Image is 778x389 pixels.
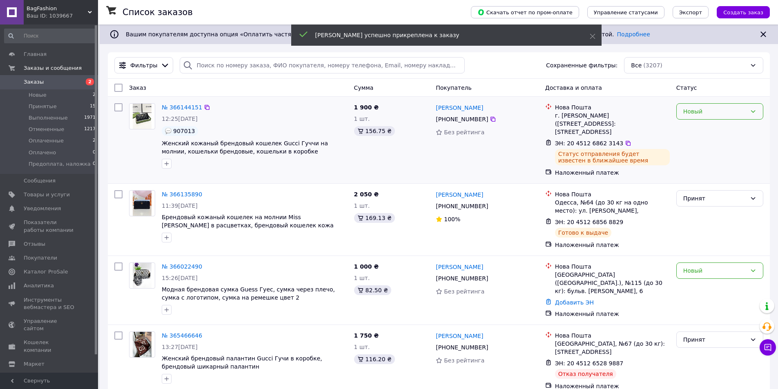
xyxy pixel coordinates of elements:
span: Инструменты вебмастера и SEO [24,296,76,311]
span: Отмененные [29,126,64,133]
span: 907013 [173,128,195,134]
div: 116.20 ₴ [354,354,395,364]
span: 100% [444,216,460,222]
span: Каталог ProSale [24,268,68,276]
div: [PERSON_NAME] успешно прикреплена к заказу [315,31,569,39]
span: 1 шт. [354,344,370,350]
span: [PHONE_NUMBER] [436,344,488,351]
h1: Список заказов [123,7,193,17]
span: Статус [676,84,697,91]
img: :speech_balloon: [165,128,172,134]
a: Модная брендовая сумка Guess Гуес, сумка через плечо, сумка с логотипом, сумка на ремешке цвет 2 [162,286,335,301]
span: BagFashion [27,5,88,12]
span: 2 050 ₴ [354,191,379,198]
span: 1 750 ₴ [354,332,379,339]
span: Оплаченные [29,137,64,144]
span: 1 шт. [354,116,370,122]
div: Нова Пошта [555,262,670,271]
input: Поиск по номеру заказа, ФИО покупателя, номеру телефона, Email, номеру накладной [180,57,464,73]
a: Фото товару [129,190,155,216]
button: Экспорт [673,6,709,18]
div: 156.75 ₴ [354,126,395,136]
span: ЭН: 20 4512 6862 3143 [555,140,624,147]
span: Оплачено [29,149,56,156]
span: Товары и услуги [24,191,70,198]
span: 1 шт. [354,202,370,209]
div: Нова Пошта [555,190,670,198]
div: Одесса, №64 (до 30 кг на одно место): ул. [PERSON_NAME], [555,198,670,215]
a: [PERSON_NAME] [436,332,483,340]
a: № 366144151 [162,104,202,111]
button: Создать заказ [717,6,770,18]
span: (3207) [643,62,662,69]
div: [GEOGRAPHIC_DATA] ([GEOGRAPHIC_DATA].), №115 (до 30 кг): бульв. [PERSON_NAME], 6 [555,271,670,295]
span: 1 шт. [354,275,370,281]
span: Сохраненные фильтры: [546,61,617,69]
span: Сообщения [24,177,56,184]
span: 15:26[DATE] [162,275,198,281]
span: 1 900 ₴ [354,104,379,111]
span: ЭН: 20 4512 6856 8829 [555,219,624,225]
span: Заказы [24,78,44,86]
div: Новый [683,266,747,275]
span: Экспорт [679,9,702,16]
span: [PHONE_NUMBER] [436,203,488,209]
img: Фото товару [133,263,152,288]
a: Женский брендовый палантин Gucci Гучи в коробке, брендовый шикарный палантин [162,355,322,370]
div: Нова Пошта [555,103,670,111]
span: Маркет [24,360,45,368]
a: Создать заказ [709,9,770,15]
span: Кошелек компании [24,339,76,353]
div: Ваш ID: 1039667 [27,12,98,20]
img: Фото товару [133,332,152,357]
span: 2 [86,78,94,85]
div: Принят [683,194,747,203]
span: Без рейтинга [444,288,484,295]
button: Управление статусами [587,6,664,18]
span: Уведомления [24,205,61,212]
div: Наложенный платеж [555,310,670,318]
span: Вашим покупателям доступна опция «Оплатить частями от Rozetka» на 2 платежа. Получайте новые зака... [126,31,650,38]
a: № 366022490 [162,263,202,270]
div: Готово к выдаче [555,228,611,238]
span: Создать заказ [723,9,763,16]
div: [GEOGRAPHIC_DATA], №67 (до 30 кг): [STREET_ADDRESS] [555,340,670,356]
span: Новые [29,91,47,99]
button: Чат с покупателем [760,339,776,356]
span: Управление статусами [594,9,658,16]
span: Управление сайтом [24,318,76,332]
span: 11:39[DATE] [162,202,198,209]
span: 12:25[DATE] [162,116,198,122]
span: Заказ [129,84,146,91]
span: 13:27[DATE] [162,344,198,350]
a: Женский кожаный брендовый кошелек Gucci Гуччи на молнии, кошельки брендовые, кошельки в коробке [162,140,328,155]
span: 1971 [84,114,96,122]
span: ЭН: 20 4512 6528 9887 [555,360,624,367]
span: Принятые [29,103,57,110]
a: [PERSON_NAME] [436,191,483,199]
span: 0 [93,149,96,156]
span: Без рейтинга [444,357,484,364]
span: Предоплата, наложка [29,160,91,168]
span: Без рейтинга [444,129,484,136]
a: Фото товару [129,262,155,289]
div: 169.13 ₴ [354,213,395,223]
div: Новый [683,107,747,116]
span: [PHONE_NUMBER] [436,116,488,122]
div: г. [PERSON_NAME] ([STREET_ADDRESS]: [STREET_ADDRESS] [555,111,670,136]
span: Сумма [354,84,374,91]
span: 1 000 ₴ [354,263,379,270]
input: Поиск [4,29,96,43]
span: 0 [93,160,96,168]
span: [PHONE_NUMBER] [436,275,488,282]
span: Фильтры [130,61,157,69]
span: Заказы и сообщения [24,64,82,72]
span: Главная [24,51,47,58]
span: Выполненные [29,114,68,122]
a: № 365466646 [162,332,202,339]
a: Брендовый кожаный кошелек на молнии Miss [PERSON_NAME] в расцветках, брендовый кошелек кожа [162,214,334,229]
